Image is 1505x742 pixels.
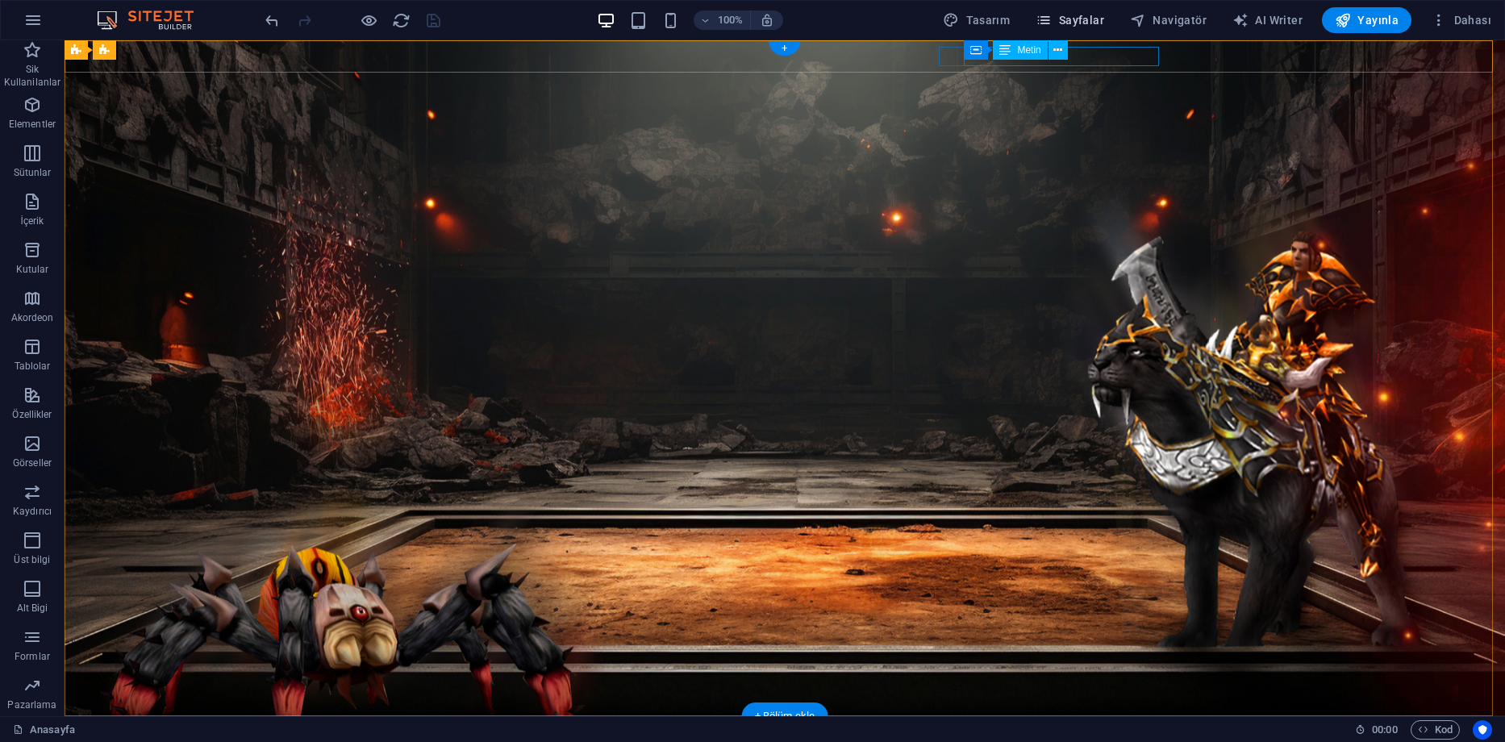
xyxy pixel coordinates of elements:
span: Metin [1017,45,1040,55]
p: Akordeon [11,311,54,324]
p: Özellikler [12,408,52,421]
span: Sayfalar [1036,12,1104,28]
button: Navigatör [1124,7,1213,33]
button: AI Writer [1226,7,1309,33]
button: undo [262,10,281,30]
p: Elementler [9,118,56,131]
div: + Bölüm ekle [742,702,828,730]
p: Formlar [15,650,50,663]
span: Navigatör [1130,12,1207,28]
button: Dahası [1424,7,1498,33]
p: Kutular [16,263,49,276]
p: İçerik [20,215,44,227]
button: Tasarım [936,7,1016,33]
a: Seçimi iptal etmek için tıkla. Sayfaları açmak için çift tıkla [13,720,75,740]
p: Sütunlar [14,166,52,179]
div: + [769,41,800,56]
span: AI Writer [1232,12,1303,28]
span: 00 00 [1372,720,1397,740]
p: Üst bilgi [14,553,50,566]
span: Dahası [1431,12,1491,28]
p: Alt Bigi [17,602,48,615]
i: Geri al: Düğmeyi dönüştür (Ctrl+Z) [263,11,281,30]
h6: 100% [718,10,744,30]
button: Sayfalar [1029,7,1111,33]
button: 100% [694,10,751,30]
img: Editor Logo [93,10,214,30]
button: reload [391,10,411,30]
p: Görseller [13,456,52,469]
span: Kod [1418,720,1453,740]
i: Yeniden boyutlandırmada yakınlaştırma düzeyini seçilen cihaza uyacak şekilde otomatik olarak ayarla. [760,13,774,27]
button: Yayınla [1322,7,1411,33]
p: Pazarlama [7,698,56,711]
button: Usercentrics [1473,720,1492,740]
p: Tablolar [15,360,51,373]
span: Yayınla [1335,12,1399,28]
div: Tasarım (Ctrl+Alt+Y) [936,7,1016,33]
span: Tasarım [943,12,1010,28]
button: Kod [1411,720,1460,740]
h6: Oturum süresi [1355,720,1398,740]
p: Kaydırıcı [13,505,52,518]
span: : [1383,723,1386,736]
